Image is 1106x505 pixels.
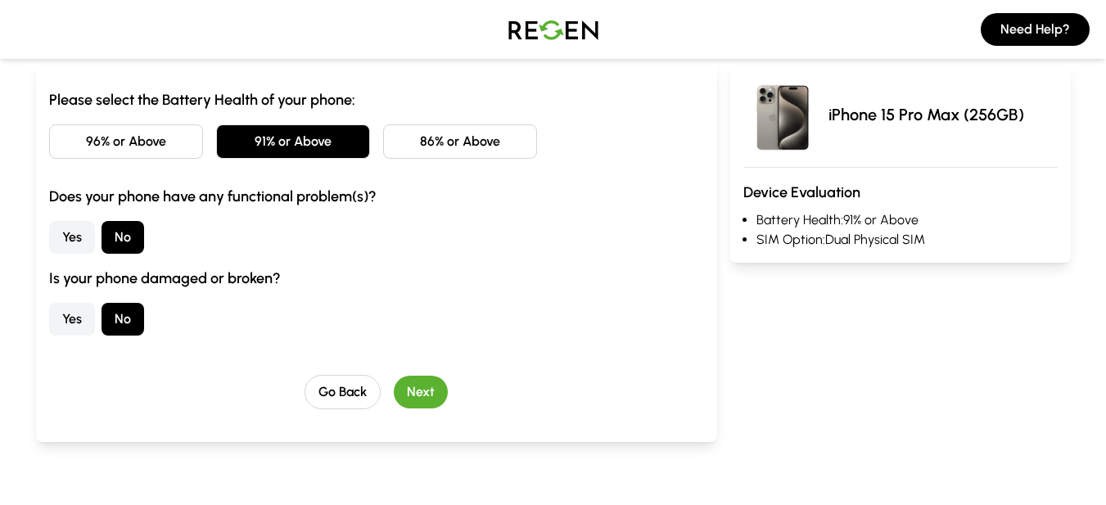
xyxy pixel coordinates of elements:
button: 86% or Above [383,124,537,159]
button: No [102,221,144,254]
li: Battery Health: 91% or Above [756,210,1058,230]
h3: Does your phone have any functional problem(s)? [49,185,704,208]
button: No [102,303,144,336]
h3: Device Evaluation [743,181,1058,204]
button: Go Back [305,375,381,409]
button: Next [394,376,448,408]
h3: Please select the Battery Health of your phone: [49,88,704,111]
button: 96% or Above [49,124,203,159]
button: Yes [49,303,95,336]
h3: Is your phone damaged or broken? [49,267,704,290]
p: iPhone 15 Pro Max (256GB) [828,103,1024,126]
li: SIM Option: Dual Physical SIM [756,230,1058,250]
button: Yes [49,221,95,254]
img: Logo [496,7,611,52]
img: iPhone 15 Pro Max [743,75,822,154]
button: Need Help? [981,13,1090,46]
button: 91% or Above [216,124,370,159]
